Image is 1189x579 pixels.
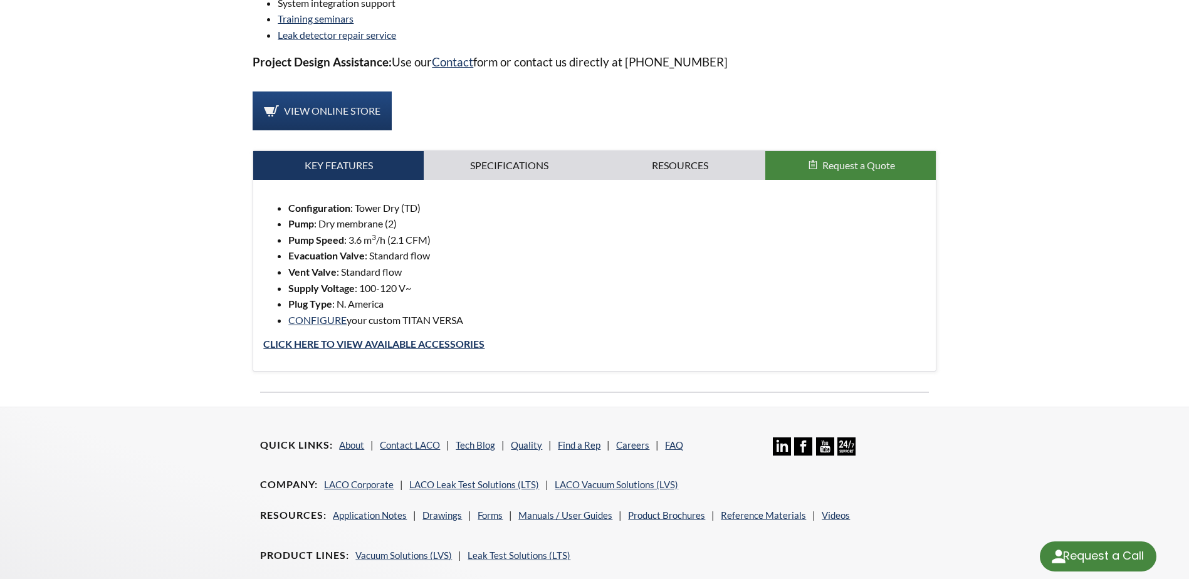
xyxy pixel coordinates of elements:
a: Application Notes [333,509,407,521]
strong: Vent Valve [288,266,337,278]
strong: Supply Voltage [288,282,355,294]
li: : Dry membrane (2) [288,216,925,232]
a: Videos [822,509,850,521]
li: : Standard flow [288,248,925,264]
a: About [339,439,364,451]
a: Manuals / User Guides [518,509,612,521]
a: Specifications [424,151,594,180]
a: Quality [511,439,542,451]
button: Request a Quote [765,151,936,180]
a: FAQ [665,439,683,451]
a: LACO Corporate [324,479,394,490]
a: Product Brochures [628,509,705,521]
a: Leak detector repair service [278,29,396,41]
a: Leak Test Solutions (LTS) [468,550,570,561]
li: : Standard flow [288,264,925,280]
a: Forms [478,509,503,521]
a: Resources [595,151,765,180]
a: View Online Store [253,91,392,130]
a: Contact [432,55,473,69]
h4: Quick Links [260,439,333,452]
strong: Evacuation Valve [288,249,365,261]
span: Request a Quote [822,159,895,171]
strong: Pump Speed [288,234,344,246]
strong: Configuration [288,202,350,214]
li: your custom TITAN VERSA [288,312,925,328]
span: View Online Store [284,105,380,117]
a: Vacuum Solutions (LVS) [355,550,452,561]
strong: Plug Type [288,298,332,310]
img: round button [1049,546,1069,566]
a: Training seminars [278,13,354,24]
strong: Project Design Assistance: [253,55,392,69]
a: Find a Rep [558,439,600,451]
a: Reference Materials [721,509,806,521]
div: Request a Call [1040,541,1156,571]
li: : Tower Dry (TD) [288,200,925,216]
a: LACO Leak Test Solutions (LTS) [409,479,539,490]
a: Key Features [253,151,424,180]
li: : 3.6 m /h (2.1 CFM) [288,232,925,248]
a: CONFIGURE [288,314,347,326]
a: LACO Vacuum Solutions (LVS) [555,479,678,490]
h4: Company [260,478,318,491]
a: Drawings [422,509,462,521]
strong: Pump [288,217,314,229]
li: : 100-120 V~ [288,280,925,296]
a: Tech Blog [456,439,495,451]
a: Click Here to view Available accessories [263,338,485,350]
h4: Product Lines [260,549,349,562]
div: Request a Call [1063,541,1144,570]
img: 24/7 Support Icon [837,437,856,456]
sup: 3 [372,232,376,242]
a: Contact LACO [380,439,440,451]
h4: Resources [260,509,327,522]
li: : N. America [288,296,925,312]
a: 24/7 Support [837,446,856,457]
a: Careers [616,439,649,451]
p: Use our form or contact us directly at [PHONE_NUMBER] [253,53,936,71]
